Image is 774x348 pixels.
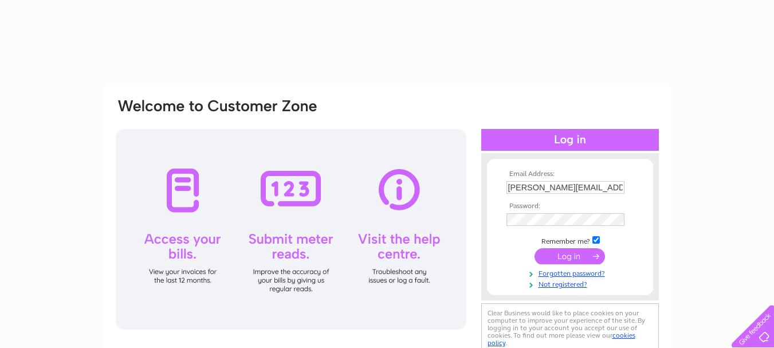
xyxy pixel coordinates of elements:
a: Not registered? [506,278,637,289]
th: Password: [504,202,637,210]
a: cookies policy [488,331,635,347]
td: Remember me? [504,234,637,246]
a: Forgotten password? [506,267,637,278]
th: Email Address: [504,170,637,178]
input: Submit [535,248,605,264]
